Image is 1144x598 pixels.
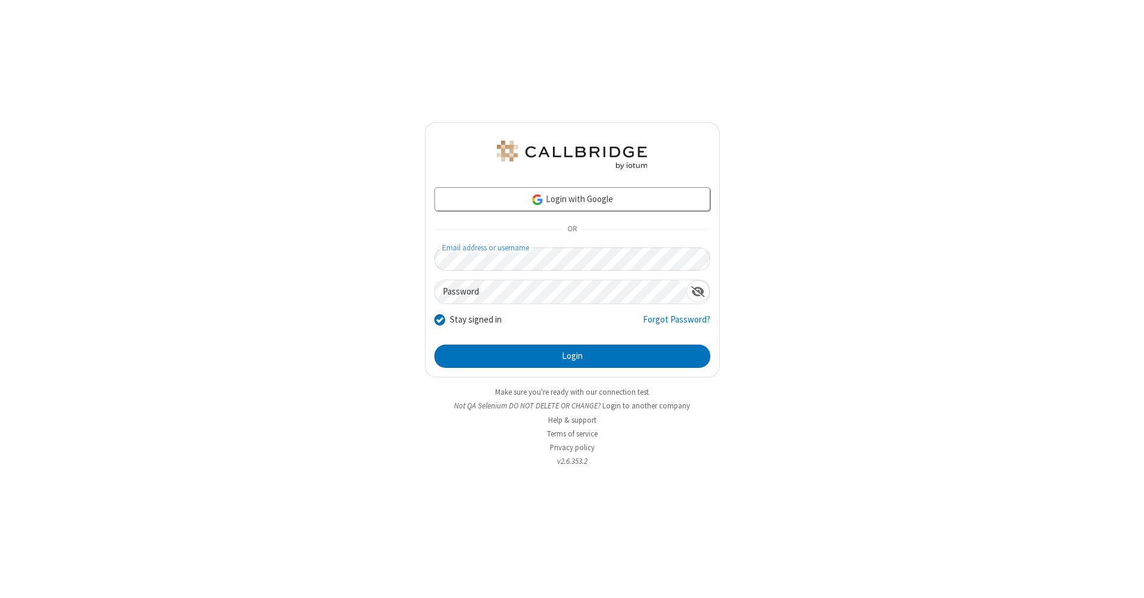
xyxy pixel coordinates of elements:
input: Password [435,280,686,303]
img: QA Selenium DO NOT DELETE OR CHANGE [495,141,649,169]
li: v2.6.353.2 [425,456,720,467]
a: Make sure you're ready with our connection test [495,387,649,397]
span: OR [562,221,582,238]
div: Show password [686,280,710,302]
input: Email address or username [434,247,710,271]
li: Not QA Selenium DO NOT DELETE OR CHANGE? [425,400,720,411]
a: Terms of service [547,429,598,439]
button: Login [434,345,710,368]
a: Login with Google [434,187,710,211]
a: Privacy policy [550,442,595,453]
label: Stay signed in [450,313,502,327]
a: Help & support [548,415,596,425]
a: Forgot Password? [643,313,710,336]
img: google-icon.png [531,193,544,206]
button: Login to another company [602,400,690,411]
